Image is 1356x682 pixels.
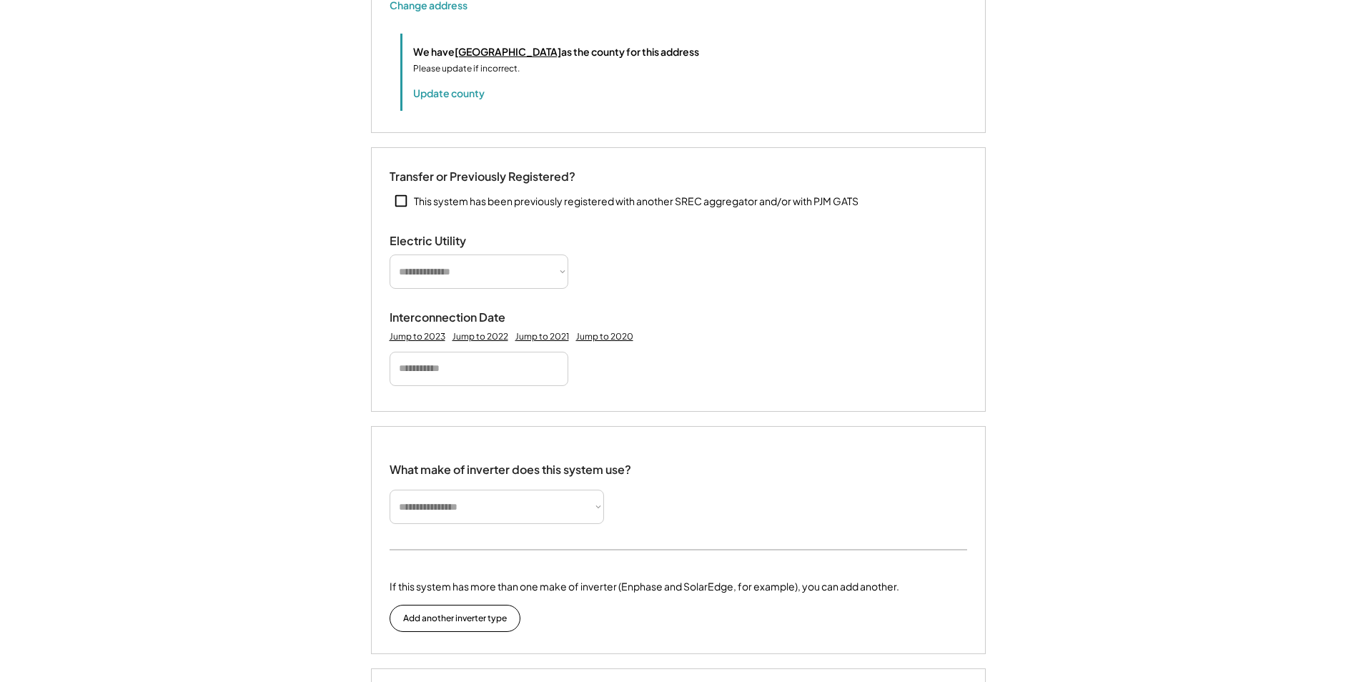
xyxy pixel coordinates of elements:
div: Jump to 2021 [515,331,569,342]
div: Please update if incorrect. [413,62,520,75]
div: What make of inverter does this system use? [390,448,631,480]
div: Interconnection Date [390,310,533,325]
div: This system has been previously registered with another SREC aggregator and/or with PJM GATS [414,194,858,209]
div: If this system has more than one make of inverter (Enphase and SolarEdge, for example), you can a... [390,579,899,594]
u: [GEOGRAPHIC_DATA] [455,45,561,58]
div: We have as the county for this address [413,44,699,59]
div: Transfer or Previously Registered? [390,169,575,184]
button: Add another inverter type [390,605,520,632]
div: Electric Utility [390,234,533,249]
div: Jump to 2023 [390,331,445,342]
div: Jump to 2022 [452,331,508,342]
div: Jump to 2020 [576,331,633,342]
button: Update county [413,86,485,100]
